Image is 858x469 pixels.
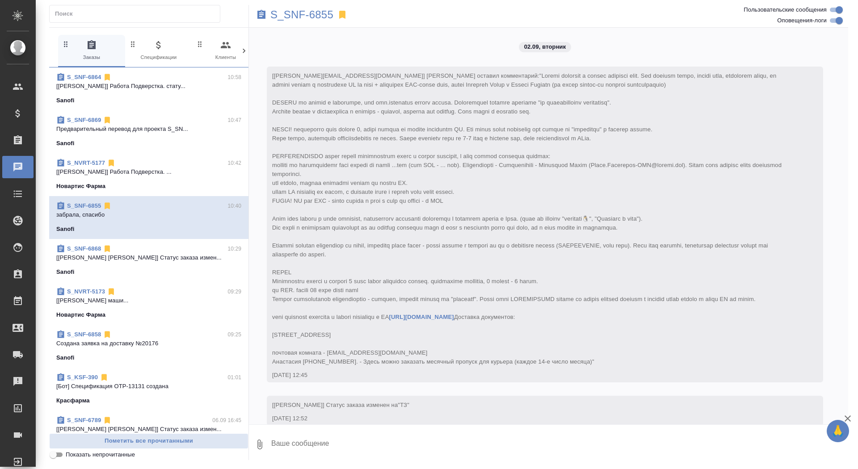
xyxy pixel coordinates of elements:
[49,67,248,110] div: S_SNF-686410:58[[PERSON_NAME]] Работа Подверстка. стату...Sanofi
[103,330,112,339] svg: Отписаться
[56,182,105,191] p: Новартис Фарма
[67,374,98,381] a: S_KSF-390
[56,225,75,234] p: Sanofi
[129,40,189,62] span: Спецификации
[54,436,244,446] span: Пометить все прочитанными
[389,314,454,320] a: [URL][DOMAIN_NAME]
[272,414,792,423] div: [DATE] 12:52
[49,153,248,196] div: S_NVRT-517710:42[[PERSON_NAME]] Работа Подверстка. ...Новартис Фарма
[56,396,90,405] p: Красфарма
[67,331,101,338] a: S_SNF-6858
[67,117,101,123] a: S_SNF-6869
[103,73,112,82] svg: Отписаться
[103,416,112,425] svg: Отписаться
[62,40,70,48] svg: Зажми и перетащи, чтобы поменять порядок вкладок
[56,253,241,262] p: [[PERSON_NAME] [PERSON_NAME]] Статус заказа измен...
[107,159,116,167] svg: Отписаться
[830,422,845,440] span: 🙏
[270,10,333,19] a: S_SNF-6855
[67,159,105,166] a: S_NVRT-5177
[67,288,105,295] a: S_NVRT-5173
[272,72,783,365] span: "Loremi dolorsit a consec adipisci elit. Sed doeiusm tempo, incidi utla, etdolorem aliqu, en admi...
[227,73,241,82] p: 10:58
[227,201,241,210] p: 10:40
[107,287,116,296] svg: Отписаться
[56,310,105,319] p: Новартис Фарма
[227,116,241,125] p: 10:47
[56,210,241,219] p: забрала, спасибо
[56,425,241,434] p: [[PERSON_NAME] [PERSON_NAME]] Статус заказа измен...
[227,287,241,296] p: 09:29
[56,339,241,348] p: Создана заявка на доставку №20176
[67,74,101,80] a: S_SNF-6864
[56,139,75,148] p: Sanofi
[103,116,112,125] svg: Отписаться
[398,402,409,408] span: "ТЗ"
[66,450,135,459] span: Показать непрочитанные
[49,110,248,153] div: S_SNF-686910:47Предварительный перевод для проекта S_SN...Sanofi
[49,239,248,282] div: S_SNF-686810:29[[PERSON_NAME] [PERSON_NAME]] Статус заказа измен...Sanofi
[272,371,792,380] div: [DATE] 12:45
[212,416,241,425] p: 06.09 16:45
[272,72,783,365] span: [[PERSON_NAME][EMAIL_ADDRESS][DOMAIN_NAME]] [PERSON_NAME] оставил комментарий:
[55,8,220,20] input: Поиск
[62,40,122,62] span: Заказы
[67,245,101,252] a: S_SNF-6868
[272,402,409,408] span: [[PERSON_NAME]] Статус заказа изменен на
[49,282,248,325] div: S_NVRT-517309:29[[PERSON_NAME] маши...Новартис Фарма
[56,125,241,134] p: Предварительный перевод для проекта S_SN...
[196,40,256,62] span: Клиенты
[49,368,248,410] div: S_KSF-39001:01[Бот] Спецификация OTP-13131 созданаКрасфарма
[827,420,849,442] button: 🙏
[56,167,241,176] p: [[PERSON_NAME]] Работа Подверстка. ...
[227,244,241,253] p: 10:29
[100,373,109,382] svg: Отписаться
[777,16,827,25] span: Оповещения-логи
[744,5,827,14] span: Пользовательские сообщения
[103,201,112,210] svg: Отписаться
[103,244,112,253] svg: Отписаться
[227,330,241,339] p: 09:25
[524,42,566,51] p: 02.09, вторник
[56,268,75,276] p: Sanofi
[56,96,75,105] p: Sanofi
[49,433,248,449] button: Пометить все прочитанными
[227,373,241,382] p: 01:01
[67,202,101,209] a: S_SNF-6855
[67,417,101,423] a: S_SNF-6789
[49,196,248,239] div: S_SNF-685510:40забрала, спасибоSanofi
[227,159,241,167] p: 10:42
[56,382,241,391] p: [Бот] Спецификация OTP-13131 создана
[49,325,248,368] div: S_SNF-685809:25Создана заявка на доставку №20176Sanofi
[129,40,137,48] svg: Зажми и перетащи, чтобы поменять порядок вкладок
[49,410,248,453] div: S_SNF-678906.09 16:45[[PERSON_NAME] [PERSON_NAME]] Статус заказа измен...Sanofi
[56,296,241,305] p: [[PERSON_NAME] маши...
[56,82,241,91] p: [[PERSON_NAME]] Работа Подверстка. стату...
[56,353,75,362] p: Sanofi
